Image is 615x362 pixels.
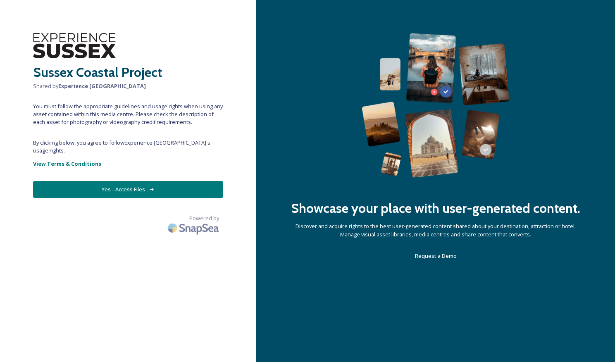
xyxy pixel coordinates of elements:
[165,218,223,238] img: SnapSea Logo
[33,181,223,198] button: Yes - Access Files
[415,252,457,260] span: Request a Demo
[58,82,146,90] strong: Experience [GEOGRAPHIC_DATA]
[415,251,457,261] a: Request a Demo
[291,198,580,218] h2: Showcase your place with user-generated content.
[189,214,219,222] span: Powered by
[33,62,223,82] h2: Sussex Coastal Project
[33,139,223,155] span: By clicking below, you agree to follow Experience [GEOGRAPHIC_DATA] 's usage rights.
[33,82,223,90] span: Shared by
[33,160,101,167] strong: View Terms & Conditions
[33,159,223,169] a: View Terms & Conditions
[33,102,223,126] span: You must follow the appropriate guidelines and usage rights when using any asset contained within...
[362,33,510,178] img: 63b42ca75bacad526042e722_Group%20154-p-800.png
[289,222,582,238] span: Discover and acquire rights to the best user-generated content shared about your destination, att...
[33,33,116,58] img: WSCC%20ES%20Logo%20-%20Primary%20-%20Black.png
